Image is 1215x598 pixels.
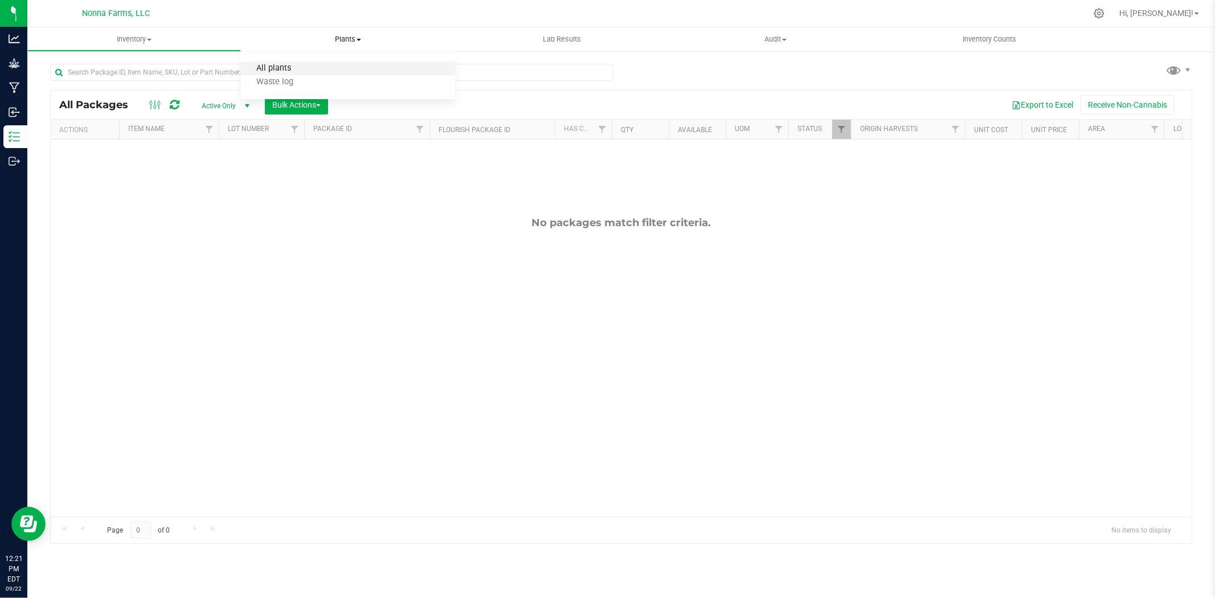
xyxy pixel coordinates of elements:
span: Waste log [241,77,309,87]
a: Filter [1146,120,1164,139]
a: Audit [669,27,882,51]
a: Package ID [313,125,352,133]
span: Inventory Counts [947,34,1032,44]
input: Search Package ID, Item Name, SKU, Lot or Part Number... [50,64,613,81]
a: Plants All plants Waste log [241,27,455,51]
p: 09/22 [5,584,22,593]
a: Unit Price [1031,126,1067,134]
inline-svg: Outbound [9,155,20,167]
inline-svg: Analytics [9,33,20,44]
span: Nonna Farms, LLC [83,9,150,18]
a: Origin Harvests [860,125,918,133]
span: All Packages [59,99,140,111]
a: Status [797,125,822,133]
div: Actions [59,126,114,134]
a: Filter [593,120,612,139]
span: Hi, [PERSON_NAME]! [1119,9,1193,18]
a: Filter [411,120,429,139]
button: Export to Excel [1004,95,1081,114]
button: Bulk Actions [265,95,328,114]
inline-svg: Inbound [9,107,20,118]
span: Bulk Actions [272,100,321,109]
a: Inventory Counts [882,27,1096,51]
a: Item Name [128,125,165,133]
a: Location [1173,125,1205,133]
span: All plants [241,64,306,73]
inline-svg: Grow [9,58,20,69]
a: Lab Results [455,27,669,51]
inline-svg: Manufacturing [9,82,20,93]
div: No packages match filter criteria. [51,216,1192,229]
span: No items to display [1102,522,1180,539]
a: Filter [285,120,304,139]
div: Manage settings [1092,8,1106,19]
span: Inventory [28,34,240,44]
a: Filter [832,120,851,139]
th: Has COA [555,120,612,140]
a: Filter [200,120,219,139]
a: UOM [735,125,750,133]
button: Receive Non-Cannabis [1081,95,1175,114]
span: Page of 0 [97,522,179,539]
a: Lot Number [228,125,269,133]
a: Filter [946,120,965,139]
p: 12:21 PM EDT [5,554,22,584]
a: Flourish Package ID [439,126,510,134]
span: Audit [669,34,882,44]
a: Qty [621,126,633,134]
a: Available [678,126,712,134]
a: Area [1088,125,1105,133]
a: Inventory [27,27,241,51]
iframe: Resource center [11,507,46,541]
inline-svg: Inventory [9,131,20,142]
a: Unit Cost [974,126,1008,134]
a: Filter [770,120,788,139]
span: Lab Results [527,34,596,44]
span: Plants [241,34,455,44]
